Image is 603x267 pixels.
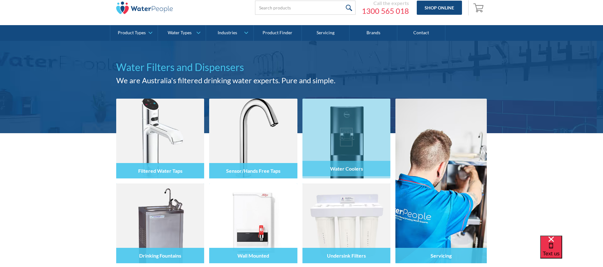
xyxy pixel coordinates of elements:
h4: Water Coolers [330,166,363,172]
a: 1300 565 018 [362,6,409,16]
div: Industries [218,30,237,35]
img: Filtered Water Taps [116,99,204,178]
img: shopping cart [473,3,485,13]
img: Undersink Filters [302,183,390,263]
h4: Servicing [431,253,452,259]
a: Open empty cart [472,0,487,15]
h4: Drinking Fountains [139,253,181,259]
a: Shop Online [417,1,462,15]
a: Water Types [158,25,205,41]
img: Sensor/Hands Free Taps [209,99,297,178]
a: Contact [397,25,445,41]
a: Brands [350,25,397,41]
h4: Undersink Filters [327,253,366,259]
a: Servicing [395,99,487,263]
a: Product Types [110,25,158,41]
img: Drinking Fountains [116,183,204,263]
a: Industries [206,25,253,41]
a: Product Finder [254,25,301,41]
iframe: podium webchat widget bubble [540,236,603,267]
img: Wall Mounted [209,183,297,263]
h4: Sensor/Hands Free Taps [226,168,280,174]
img: Water Coolers [302,99,390,178]
a: Servicing [302,25,350,41]
h4: Wall Mounted [237,253,269,259]
input: Search products [255,1,356,15]
h4: Filtered Water Taps [138,168,182,174]
img: The Water People [116,2,173,14]
div: Water Types [168,30,192,35]
div: Product Types [118,30,146,35]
